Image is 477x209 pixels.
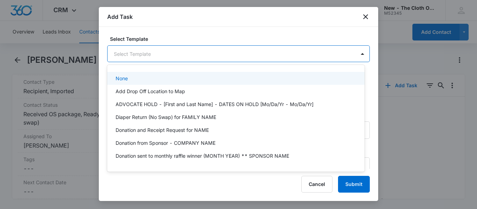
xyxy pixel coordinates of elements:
[116,113,216,121] p: Diaper Return (No Swap) for FAMILY NAME
[116,152,289,159] p: Donation sent to monthly raffle winner (MONTH YEAR) ** SPONSOR NAME
[116,75,128,82] p: None
[116,126,209,134] p: Donation and Receipt Request for NAME
[116,88,185,95] p: Add Drop Off Location to Map
[116,139,215,147] p: Donation from Sponsor - COMPANY NAME
[116,100,314,108] p: ADVOCATE HOLD - [First and Last Name] - DATES ON HOLD [Mo/Da/Yr - Mo/Da/Yr]
[116,165,236,172] p: ES/MN (xxx) - Shipped package for NAME (zone #)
